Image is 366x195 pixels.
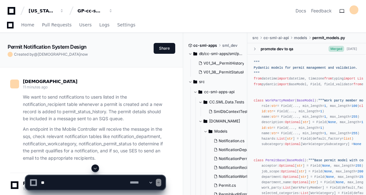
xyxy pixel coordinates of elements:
[354,82,362,86] span: from
[347,46,357,51] div: [DATE]
[198,88,202,96] svg: Directory
[211,163,259,172] button: NotificationRecipient.cs
[324,77,332,80] span: from
[263,35,289,40] span: cc-sml-ai-api
[21,18,34,32] a: Home
[209,119,240,124] span: [DOMAIN_NAME]
[193,87,248,97] button: cc-sml-apps-api
[328,120,336,124] span: None
[23,126,165,162] p: An endpoint in the Mobile Controller will receive the message in the sqs, check relevant notifica...
[271,131,277,135] span: str
[351,115,357,119] span: 255
[99,23,110,27] span: Logs
[42,18,71,32] a: Pull Requests
[271,115,277,119] span: str
[357,77,365,80] span: List
[214,109,255,114] span: SmlDbContextTests.cs
[254,82,262,86] span: from
[199,79,205,84] span: src
[79,18,92,32] a: Users
[23,85,48,89] span: 11 minutes ago
[356,164,361,168] span: 255
[262,126,265,130] span: id
[351,131,357,135] span: 255
[219,156,268,161] span: NotificationPermitStatus.cs
[287,137,293,141] span: str
[117,23,135,27] span: Settings
[23,94,165,122] p: We want to send notifications to users listed in the notification_recipient table whenever a perm...
[271,104,277,108] span: str
[312,35,345,40] span: permit_models.py
[222,43,237,48] span: sml_dev
[254,158,263,162] span: class
[209,128,212,135] svg: Directory
[324,104,326,108] span: 1
[214,129,227,134] span: Models
[287,158,304,162] span: BaseModel
[198,116,253,126] button: [DOMAIN_NAME]
[34,52,38,57] span: @
[303,120,308,124] span: str
[354,142,362,146] span: None
[203,98,207,106] svg: Directory
[277,77,289,80] span: import
[344,77,356,80] span: import
[320,109,322,113] span: 1
[219,138,244,143] span: Notification.cs
[193,43,217,48] span: cc-sml-apps
[14,52,88,57] span: Created by
[203,117,207,125] svg: Directory
[267,126,273,130] span: str
[203,61,250,66] span: V01_34__PermitHistory.sql
[285,120,301,124] span: Optional
[254,99,263,102] span: class
[252,35,258,40] span: src
[209,100,244,105] span: CC.SML.Data.Tests
[75,5,116,17] button: GP-cc-sml-apps
[8,44,87,50] app-text-character-animate: Permit Notification System Design
[80,52,88,57] span: now
[351,104,357,108] span: 100
[204,89,235,94] span: cc-sml-apps-api
[188,49,243,59] button: db/cc-sml-apps/sml/public-all
[285,142,301,146] span: Optional
[21,23,34,27] span: Home
[211,154,259,163] button: NotificationPermitStatus.cs
[267,109,273,113] span: str
[196,68,244,77] button: V01_38__PermitStatusHistory.sql
[265,99,295,102] span: WorkPartyMember
[203,126,258,136] button: Models
[188,77,243,87] button: src
[320,126,322,130] span: 1
[77,8,105,14] div: GP-cc-sml-apps
[311,8,332,14] button: Feedback
[262,109,265,113] span: id
[277,137,285,141] span: List
[79,23,92,27] span: Users
[219,147,266,152] span: NotificationDepartment.cs
[206,107,254,116] button: SmlDbContextTests.cs
[265,158,285,162] span: PermitBase
[42,23,71,27] span: Pull Requests
[329,46,344,52] span: Merged
[117,18,135,32] a: Settings
[99,18,110,32] a: Logs
[297,99,314,102] span: BaseModel
[211,136,259,145] button: Notification.cs
[193,50,197,58] svg: Directory
[154,43,175,54] button: Share
[211,145,259,154] button: NotificationDepartment.cs
[193,78,197,86] svg: Directory
[254,77,262,80] span: from
[294,35,307,40] span: models
[38,52,80,57] span: [DEMOGRAPHIC_DATA]
[26,5,67,17] button: [US_STATE] Pacific
[277,82,289,86] span: import
[261,46,293,52] div: promote dev to qa
[254,60,357,75] span: """ Pydantic models for permit management and validation. """
[199,51,243,56] span: db/cc-sml-apps/sml/public-all
[297,164,303,168] span: str
[322,164,330,168] span: None
[324,131,326,135] span: 1
[324,115,326,119] span: 1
